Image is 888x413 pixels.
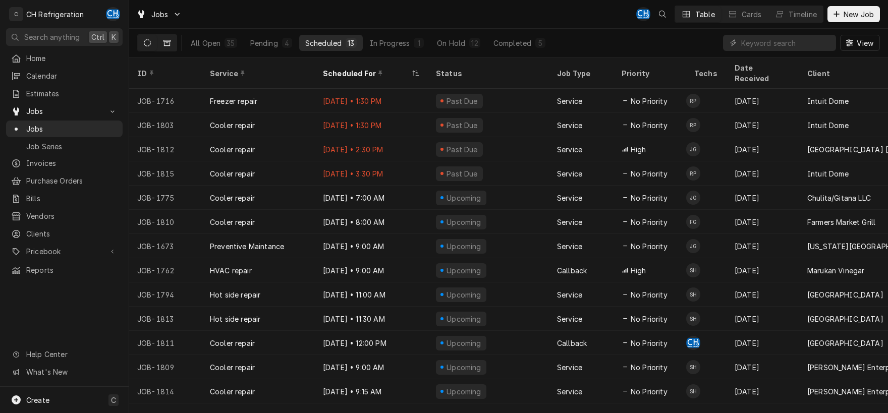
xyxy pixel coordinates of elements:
div: JG [686,239,700,253]
div: Service [210,68,305,79]
span: Clients [26,228,118,239]
span: Create [26,396,49,404]
div: Scheduled For [323,68,410,79]
button: New Job [827,6,880,22]
a: Go to Jobs [132,6,186,23]
div: JOB-1810 [129,210,202,234]
div: 4 [284,38,290,48]
div: [DATE] • 11:00 AM [315,282,428,307]
span: No Priority [631,289,668,300]
div: CH [686,336,700,350]
a: Go to What's New [6,364,123,380]
div: [GEOGRAPHIC_DATA] [807,314,883,324]
div: JOB-1813 [129,307,202,331]
span: No Priority [631,120,668,131]
span: No Priority [631,168,668,179]
div: Cooler repair [210,386,255,397]
div: Service [557,314,582,324]
div: Hot side repair [210,289,260,300]
div: Upcoming [446,338,483,348]
div: [DATE] [727,210,799,234]
div: Past Due [446,120,479,131]
div: [DATE] • 1:30 PM [315,89,428,113]
div: Chulita/Gitana LLC [807,193,871,203]
div: [DATE] • 12:00 PM [315,331,428,355]
div: [DATE] • 9:00 AM [315,258,428,282]
a: Go to Pricebook [6,243,123,260]
div: Table [695,9,715,20]
div: Job Type [557,68,605,79]
div: SH [686,287,700,302]
div: Intuit Dome [807,96,849,106]
div: Steven Hiraga's Avatar [686,312,700,326]
div: SH [686,360,700,374]
span: View [855,38,875,48]
div: [DATE] • 11:30 AM [315,307,428,331]
div: Intuit Dome [807,120,849,131]
div: 5 [537,38,543,48]
span: No Priority [631,362,668,373]
div: Cooler repair [210,362,255,373]
div: [DATE] [727,331,799,355]
a: Vendors [6,208,123,224]
div: Service [557,217,582,227]
div: JG [686,191,700,205]
a: Job Series [6,138,123,155]
span: What's New [26,367,117,377]
div: Callback [557,265,587,276]
a: Jobs [6,121,123,137]
div: Date Received [735,63,789,84]
div: Callback [557,338,587,348]
div: [DATE] • 3:30 PM [315,161,428,186]
a: Estimates [6,85,123,102]
div: JOB-1716 [129,89,202,113]
div: Service [557,241,582,252]
div: Past Due [446,144,479,155]
span: No Priority [631,193,668,203]
span: No Priority [631,96,668,106]
div: [DATE] • 9:00 AM [315,234,428,258]
span: No Priority [631,386,668,397]
div: [DATE] • 9:00 AM [315,355,428,379]
div: [DATE] [727,234,799,258]
div: Steven Hiraga's Avatar [686,360,700,374]
a: Go to Help Center [6,346,123,363]
span: Jobs [26,106,102,116]
div: Cooler repair [210,144,255,155]
span: High [631,144,646,155]
a: Reports [6,262,123,278]
div: Upcoming [446,193,483,203]
div: ID [137,68,192,79]
div: Service [557,168,582,179]
span: Reports [26,265,118,275]
div: Service [557,193,582,203]
span: Job Series [26,141,118,152]
div: [DATE] [727,137,799,161]
span: No Priority [631,241,668,252]
div: Freezer repair [210,96,257,106]
div: [DATE] • 7:00 AM [315,186,428,210]
div: Upcoming [446,265,483,276]
div: Techs [694,68,718,79]
div: SH [686,384,700,398]
div: Pending [250,38,278,48]
span: Ctrl [91,32,104,42]
div: Upcoming [446,362,483,373]
div: JOB-1794 [129,282,202,307]
div: Cards [742,9,762,20]
div: 1 [416,38,422,48]
div: [DATE] [727,355,799,379]
div: Ruben Perez's Avatar [686,118,700,132]
div: [DATE] • 2:30 PM [315,137,428,161]
div: Steven Hiraga's Avatar [686,384,700,398]
div: C [9,7,23,21]
span: Help Center [26,349,117,360]
div: Cooler repair [210,193,255,203]
div: JG [686,142,700,156]
span: No Priority [631,217,668,227]
div: JOB-1812 [129,137,202,161]
div: Priority [622,68,676,79]
div: [GEOGRAPHIC_DATA] [807,338,883,348]
div: RP [686,94,700,108]
div: [DATE] [727,113,799,137]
